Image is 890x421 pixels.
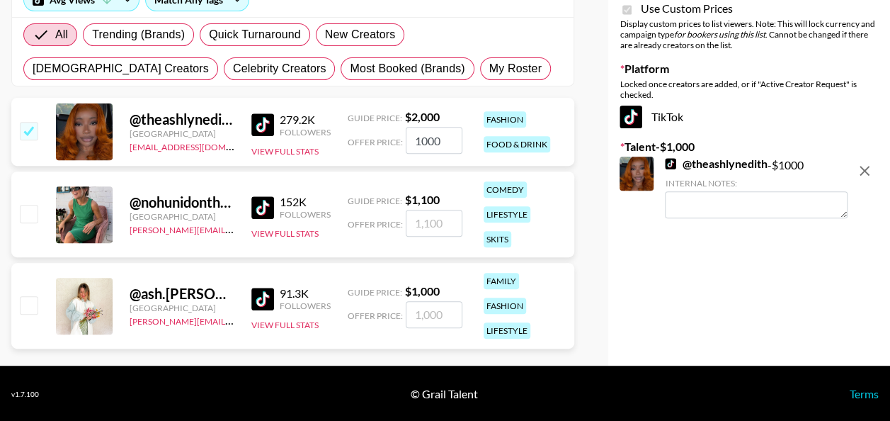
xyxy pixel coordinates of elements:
img: TikTok [251,288,274,310]
div: 152K [280,195,331,209]
span: Offer Price: [348,137,403,147]
span: Trending (Brands) [92,26,185,43]
div: comedy [484,181,527,198]
div: fashion [484,298,526,314]
div: Display custom prices to list viewers. Note: This will lock currency and campaign type . Cannot b... [620,18,879,50]
div: Followers [280,301,331,311]
span: Guide Price: [348,196,402,206]
strong: $ 1,100 [405,193,440,206]
label: Platform [620,62,879,76]
span: Most Booked (Brands) [350,60,464,77]
img: TikTok [620,106,642,128]
button: View Full Stats [251,320,319,330]
div: lifestyle [484,322,530,339]
div: Internal Notes: [665,178,848,189]
input: 1,000 [406,301,462,328]
div: TikTok [620,106,879,128]
div: @ ash.[PERSON_NAME] [130,285,234,303]
div: © Grail Talent [411,387,478,401]
div: @ theashlynedith [130,111,234,128]
a: Terms [850,387,879,400]
span: [DEMOGRAPHIC_DATA] Creators [33,60,209,77]
span: Use Custom Prices [640,1,732,16]
input: 2,000 [406,127,462,154]
div: v 1.7.100 [11,390,39,399]
img: TikTok [251,113,274,136]
strong: $ 1,000 [405,284,440,298]
span: Offer Price: [348,219,403,230]
div: [GEOGRAPHIC_DATA] [130,303,234,313]
div: Followers [280,209,331,220]
span: Guide Price: [348,113,402,123]
span: All [55,26,68,43]
span: My Roster [489,60,542,77]
img: TikTok [665,158,676,169]
span: New Creators [325,26,396,43]
a: [EMAIL_ADDRESS][DOMAIN_NAME] [130,139,272,152]
button: View Full Stats [251,228,319,239]
strong: $ 2,000 [405,110,440,123]
button: View Full Stats [251,146,319,157]
div: Followers [280,127,331,137]
img: TikTok [251,196,274,219]
div: family [484,273,519,289]
div: @ nohunidonthavetiktok [130,193,234,211]
button: remove [850,157,879,185]
span: Offer Price: [348,310,403,321]
a: [PERSON_NAME][EMAIL_ADDRESS][DOMAIN_NAME] [130,313,339,327]
div: [GEOGRAPHIC_DATA] [130,211,234,222]
div: 91.3K [280,286,331,301]
a: @theashlynedith [665,157,767,171]
label: Talent - $ 1,000 [620,140,879,154]
span: Quick Turnaround [209,26,301,43]
div: food & drink [484,136,550,152]
span: Guide Price: [348,287,402,298]
div: 279.2K [280,113,331,127]
div: - $ 1000 [665,157,848,218]
div: skits [484,231,511,247]
em: for bookers using this list [673,29,765,40]
div: fashion [484,111,526,128]
div: [GEOGRAPHIC_DATA] [130,128,234,139]
div: Locked once creators are added, or if "Active Creator Request" is checked. [620,79,879,100]
span: Celebrity Creators [233,60,326,77]
input: 1,100 [406,210,462,237]
a: [PERSON_NAME][EMAIL_ADDRESS][PERSON_NAME][DOMAIN_NAME] [130,222,406,235]
div: lifestyle [484,206,530,223]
